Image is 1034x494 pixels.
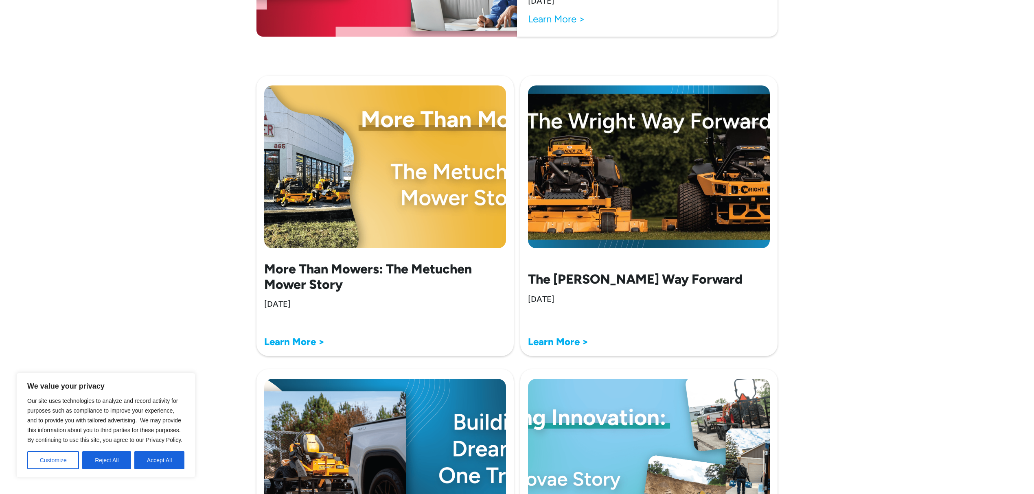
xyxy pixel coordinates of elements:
[27,398,182,443] span: Our site uses technologies to analyze and record activity for purposes such as compliance to impr...
[264,261,506,293] h2: More Than Mowers: The Metuchen Mower Story
[27,381,184,391] p: We value your privacy
[16,373,195,478] div: We value your privacy
[82,451,131,469] button: Reject All
[528,13,585,25] a: Learn More >
[264,299,291,309] div: [DATE]
[264,336,324,348] a: Learn More >
[528,336,588,348] a: Learn More >
[27,451,79,469] button: Customize
[528,271,743,287] h2: The [PERSON_NAME] Way Forward
[134,451,184,469] button: Accept All
[528,294,554,304] div: [DATE]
